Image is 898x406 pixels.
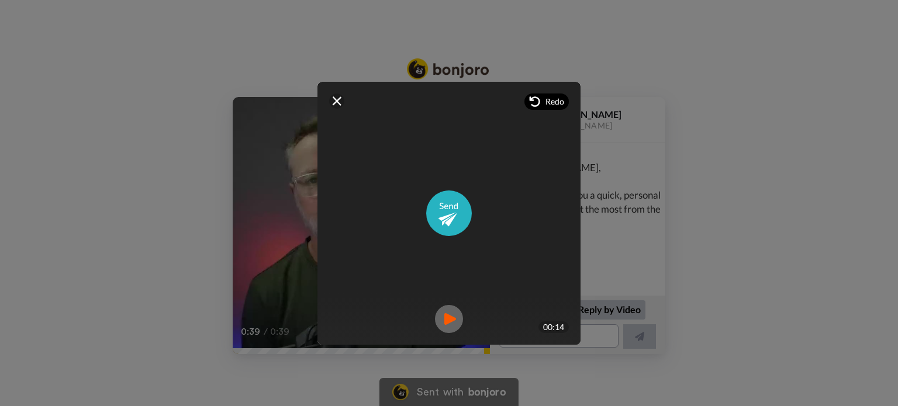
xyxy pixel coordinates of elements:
[545,96,564,107] span: Redo
[524,93,569,110] div: Redo
[435,305,463,333] img: ic_record_play.svg
[426,190,472,236] img: ic_send_video.svg
[538,321,569,333] div: 00:14
[332,96,341,106] img: ic_close.svg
